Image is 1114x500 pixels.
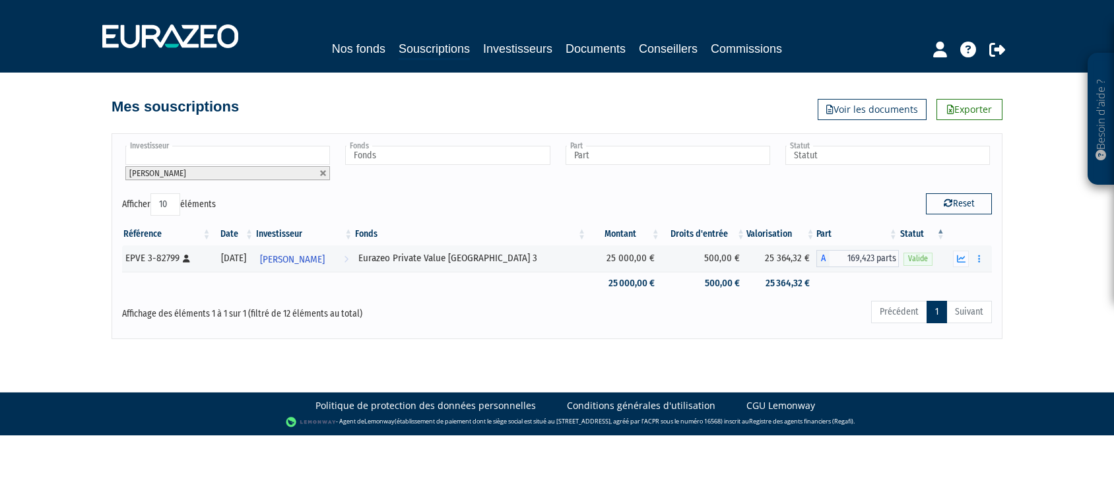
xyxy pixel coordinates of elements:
[332,40,385,58] a: Nos fonds
[286,416,337,429] img: logo-lemonway.png
[566,40,626,58] a: Documents
[354,223,587,245] th: Fonds: activer pour trier la colonne par ordre croissant
[749,417,853,425] a: Registre des agents financiers (Regafi)
[213,223,255,245] th: Date: activer pour trier la colonne par ordre croissant
[816,250,899,267] div: A - Eurazeo Private Value Europe 3
[818,99,927,120] a: Voir les documents
[122,223,213,245] th: Référence : activer pour trier la colonne par ordre croissant
[926,193,992,214] button: Reset
[122,299,473,321] div: Affichage des éléments 1 à 1 sur 1 (filtré de 12 éléments au total)
[483,40,552,58] a: Investisseurs
[1094,60,1109,179] p: Besoin d'aide ?
[936,99,1002,120] a: Exporter
[816,223,899,245] th: Part: activer pour trier la colonne par ordre croissant
[587,272,661,295] td: 25 000,00 €
[746,272,816,295] td: 25 364,32 €
[927,301,947,323] a: 1
[661,245,746,272] td: 500,00 €
[399,40,470,60] a: Souscriptions
[899,223,946,245] th: Statut : activer pour trier la colonne par ordre d&eacute;croissant
[816,250,830,267] span: A
[129,168,186,178] span: [PERSON_NAME]
[102,24,238,48] img: 1732889491-logotype_eurazeo_blanc_rvb.png
[150,193,180,216] select: Afficheréléments
[661,223,746,245] th: Droits d'entrée: activer pour trier la colonne par ordre croissant
[358,251,583,265] div: Eurazeo Private Value [GEOGRAPHIC_DATA] 3
[364,417,395,425] a: Lemonway
[344,247,348,272] i: Voir l'investisseur
[903,253,933,265] span: Valide
[746,223,816,245] th: Valorisation: activer pour trier la colonne par ordre croissant
[587,245,661,272] td: 25 000,00 €
[183,255,190,263] i: [Français] Personne physique
[260,247,325,272] span: [PERSON_NAME]
[711,40,782,58] a: Commissions
[13,416,1101,429] div: - Agent de (établissement de paiement dont le siège social est situé au [STREET_ADDRESS], agréé p...
[255,223,354,245] th: Investisseur: activer pour trier la colonne par ordre croissant
[746,245,816,272] td: 25 364,32 €
[112,99,239,115] h4: Mes souscriptions
[746,399,815,412] a: CGU Lemonway
[639,40,698,58] a: Conseillers
[125,251,208,265] div: EPVE 3-82799
[122,193,216,216] label: Afficher éléments
[830,250,899,267] span: 169,423 parts
[217,251,251,265] div: [DATE]
[587,223,661,245] th: Montant: activer pour trier la colonne par ordre croissant
[315,399,536,412] a: Politique de protection des données personnelles
[567,399,715,412] a: Conditions générales d'utilisation
[255,245,354,272] a: [PERSON_NAME]
[661,272,746,295] td: 500,00 €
